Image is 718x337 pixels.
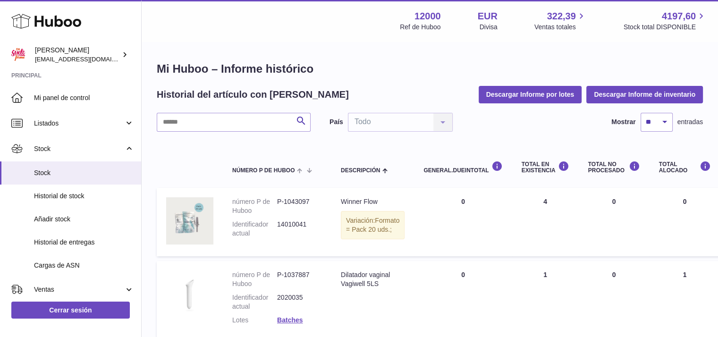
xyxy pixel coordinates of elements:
h2: Historial del artículo con [PERSON_NAME] [157,88,349,101]
span: número P de Huboo [232,168,295,174]
div: Total en EXISTENCIA [522,161,569,174]
span: Añadir stock [34,215,134,224]
span: [EMAIL_ADDRESS][DOMAIN_NAME] [35,55,139,63]
span: Mi panel de control [34,93,134,102]
a: Batches [277,316,303,324]
div: [PERSON_NAME] [35,46,120,64]
td: 0 [579,188,650,256]
span: Listados [34,119,124,128]
div: Dilatador vaginal Vagiwell 5LS [341,270,405,288]
span: entradas [677,118,703,126]
div: Divisa [480,23,498,32]
dt: número P de Huboo [232,197,277,215]
label: País [329,118,343,126]
td: 4 [512,188,579,256]
span: Descripción [341,168,380,174]
dd: 2020035 [277,293,322,311]
button: Descargar Informe por lotes [479,86,582,103]
span: Historial de stock [34,192,134,201]
dd: 14010041 [277,220,322,238]
a: 322,39 Ventas totales [534,10,587,32]
td: 0 [414,188,512,256]
span: 322,39 [547,10,576,23]
dt: Identificador actual [232,220,277,238]
dt: número P de Huboo [232,270,277,288]
img: product image [166,197,213,244]
a: Cerrar sesión [11,302,130,319]
span: Ventas totales [534,23,587,32]
span: Historial de entregas [34,238,134,247]
div: Variación: [341,211,405,239]
span: Stock total DISPONIBLE [624,23,707,32]
dt: Identificador actual [232,293,277,311]
strong: EUR [478,10,498,23]
div: Ref de Huboo [400,23,440,32]
div: Total ALOCADO [659,161,711,174]
dt: Lotes [232,316,277,325]
button: Descargar Informe de inventario [586,86,703,103]
div: Total NO PROCESADO [588,161,640,174]
span: Cargas de ASN [34,261,134,270]
img: mar@ensuelofirme.com [11,48,25,62]
strong: 12000 [414,10,441,23]
dd: P-1037887 [277,270,322,288]
div: general.dueInTotal [423,161,502,174]
span: Stock [34,168,134,177]
span: Ventas [34,285,124,294]
label: Mostrar [611,118,635,126]
a: 4197,60 Stock total DISPONIBLE [624,10,707,32]
span: 4197,60 [662,10,696,23]
span: Stock [34,144,124,153]
h1: Mi Huboo – Informe histórico [157,61,703,76]
span: Formato = Pack 20 uds.; [346,217,399,233]
div: Winner Flow [341,197,405,206]
dd: P-1043097 [277,197,322,215]
img: product image [166,270,213,318]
